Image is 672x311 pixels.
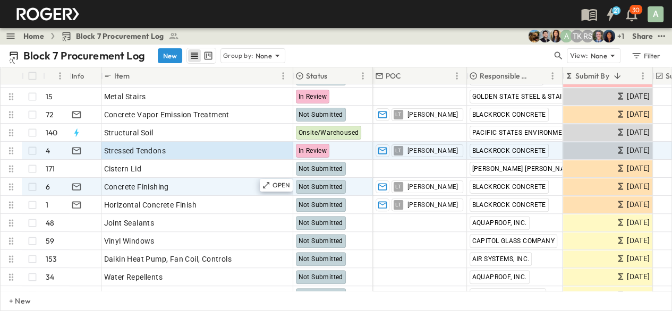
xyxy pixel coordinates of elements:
p: Group by: [223,50,253,61]
span: Not Submitted [299,273,343,281]
span: Block 7 Procurement Log [76,31,164,41]
span: Onsite/Warehoused [299,129,359,136]
p: None [590,50,607,61]
img: Olivia Khan (okhan@cahill-sf.com) [602,30,615,42]
div: Info [72,61,84,91]
a: Home [23,31,44,41]
p: 6 [46,182,50,192]
span: [DATE] [627,289,650,301]
img: Anthony Vazquez (avazquez@cahill-sf.com) [539,30,551,42]
span: CAPITOL GLASS COMPANY [472,237,555,245]
span: Structural Soil [104,127,154,138]
span: Not Submitted [299,165,343,172]
span: Concrete Vapor Emission Treatment [104,109,229,120]
img: Kim Bowen (kbowen@cahill-sf.com) [549,30,562,42]
button: Menu [636,70,649,82]
button: Menu [450,70,463,82]
span: [DATE] [627,217,650,229]
p: None [256,50,273,61]
span: [PERSON_NAME] [407,146,458,155]
span: GOLDEN STATE STEEL & STAIR INC [472,93,579,100]
span: AQUAPROOF, INC. [472,219,527,227]
p: 48 [46,218,54,228]
p: 15 [46,91,53,102]
span: Joint Sealants [104,218,155,228]
span: Switchboards and Panelboards [104,290,214,300]
img: Jared Salin (jsalin@cahill-sf.com) [592,30,605,42]
p: POC [386,71,402,81]
span: PACIFIC STATES ENVIRONMENTAL [472,129,579,136]
span: [DATE] [627,271,650,283]
div: table view [186,48,216,64]
span: [DATE] [627,253,650,265]
span: [DATE] [627,198,650,211]
p: 4 [46,145,50,156]
div: A [648,6,664,22]
div: # [43,67,70,84]
p: Item [114,71,130,81]
button: Sort [132,70,143,82]
span: Horizontal Concrete Finish [104,200,197,210]
button: Filter [627,48,664,63]
span: Water Repellents [104,272,163,282]
p: View: [569,50,588,62]
button: A [647,5,665,23]
button: row view [188,49,201,62]
span: In Review [299,93,327,100]
p: OPEN [273,181,291,189]
span: [PERSON_NAME] [407,110,458,119]
span: BLACKROCK CONCRETE [472,201,546,209]
button: test [655,30,668,42]
div: Info [70,67,101,84]
button: Menu [546,70,559,82]
span: Not Submitted [299,201,343,209]
span: BLACKROCK CONCRETE [472,147,546,154]
span: [DATE] [627,144,650,157]
p: 171 [46,163,55,174]
div: Raymond Shahabi (rshahabi@guzmangc.com) [581,30,594,42]
span: BLACKROCK CONCRETE [472,183,546,191]
span: [DATE] [627,90,650,102]
button: Menu [277,70,290,82]
p: + New [9,296,15,306]
button: Sort [404,70,415,82]
p: Status [306,71,327,81]
nav: breadcrumbs [23,31,185,41]
span: In Review [299,147,327,154]
span: Not Submitted [299,255,343,263]
span: Vinyl Windows [104,236,155,246]
span: LT [395,150,401,151]
p: Responsible Contractor [480,71,532,81]
button: Sort [47,70,59,82]
button: kanban view [201,49,215,62]
p: 30 [632,6,640,14]
p: 72 [46,109,54,120]
button: 21 [600,5,621,24]
span: [DATE] [627,126,650,139]
div: Teddy Khuong (tkhuong@guzmangc.com) [571,30,583,42]
span: Not Submitted [299,237,343,245]
button: Sort [329,70,341,82]
span: Not Submitted [299,183,343,191]
span: [DATE] [627,235,650,247]
span: [DATE] [627,180,650,193]
p: 59 [46,236,54,246]
div: Anna Gomez (agomez@guzmangc.com) [560,30,573,42]
span: BLACKROCK CONCRETE [472,111,546,118]
span: AIR SYSTEMS, INC. [472,255,530,263]
span: [PERSON_NAME] [PERSON_NAME] [472,165,576,172]
img: Rachel Villicana (rvillicana@cahill-sf.com) [528,30,541,42]
button: New [158,48,182,63]
p: 140 [46,127,58,138]
div: Share [632,31,653,41]
span: [DATE] [627,162,650,175]
h6: 21 [614,6,619,15]
button: Sort [611,70,623,82]
span: Not Submitted [299,111,343,118]
p: 110 [46,290,56,300]
span: [DATE] [627,108,650,120]
button: Sort [534,70,546,82]
p: + 1 [617,31,628,41]
div: Filter [631,50,661,62]
p: 1 [46,200,48,210]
